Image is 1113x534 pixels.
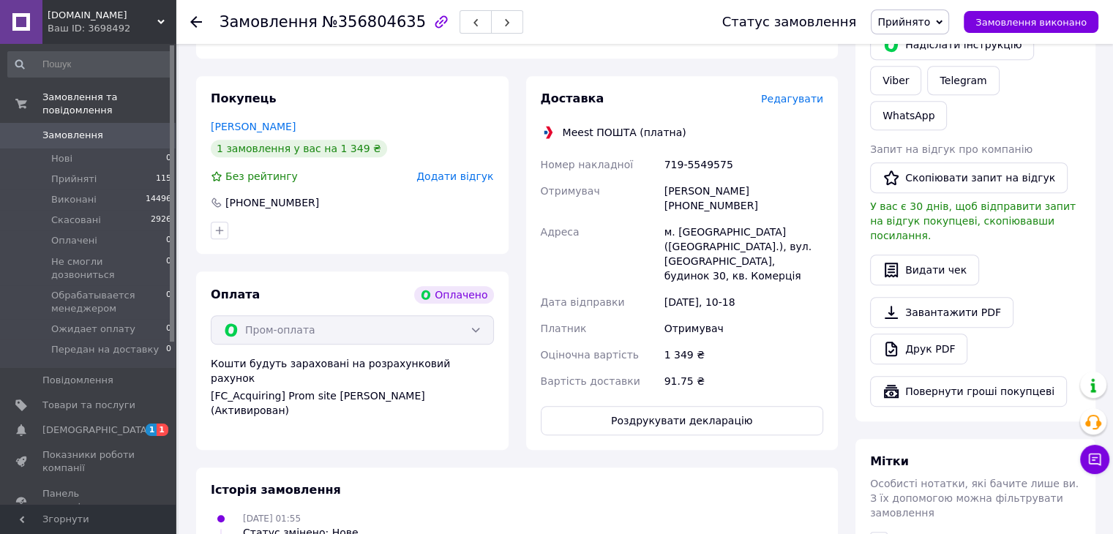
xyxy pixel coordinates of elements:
span: Виконані [51,193,97,206]
div: 719-5549575 [662,151,826,178]
a: Друк PDF [870,334,967,364]
span: Прийнято [877,16,930,28]
span: Доставка [541,91,604,105]
span: Вартість доставки [541,375,640,387]
span: 0 [166,323,171,336]
span: Отримувач [541,185,600,197]
span: Оціночна вартість [541,349,639,361]
span: Обрабатывается менеджером [51,289,166,315]
span: Ожидает оплату [51,323,135,336]
span: Платник [541,323,587,334]
span: Показники роботи компанії [42,448,135,475]
span: Мітки [870,454,909,468]
a: Telegram [927,66,999,95]
span: Запит на відгук про компанію [870,143,1033,155]
span: Редагувати [761,93,823,105]
span: У вас є 30 днів, щоб відправити запит на відгук покупцеві, скопіювавши посилання. [870,200,1076,241]
span: Історія замовлення [211,483,341,497]
span: Замовлення [220,13,318,31]
span: Скасовані [51,214,101,227]
button: Замовлення виконано [964,11,1098,33]
div: Оплачено [414,286,493,304]
span: [DATE] 01:55 [243,514,301,524]
button: Надіслати інструкцію [870,29,1034,60]
span: №356804635 [322,13,426,31]
button: Скопіювати запит на відгук [870,162,1068,193]
span: 14496 [146,193,171,206]
div: Статус замовлення [722,15,857,29]
span: Оплата [211,287,260,301]
span: 1 [157,424,168,436]
div: Meest ПОШТА (платна) [559,125,690,140]
span: 1 [146,424,157,436]
div: [DATE], 10-18 [662,289,826,315]
span: Нові [51,152,72,165]
div: 91.75 ₴ [662,368,826,394]
span: eriksann.com.ua [48,9,157,22]
span: 0 [166,152,171,165]
span: Повідомлення [42,374,113,387]
span: Оплачені [51,234,97,247]
span: Прийняті [51,173,97,186]
div: [FC_Acquiring] Prom site [PERSON_NAME] (Активирован) [211,388,494,418]
span: 0 [166,343,171,356]
span: Передан на доставку [51,343,159,356]
span: 0 [166,234,171,247]
div: 1 349 ₴ [662,342,826,368]
div: Отримувач [662,315,826,342]
span: Особисті нотатки, які бачите лише ви. З їх допомогою можна фільтрувати замовлення [870,478,1079,519]
span: Додати відгук [416,170,493,182]
span: 2926 [151,214,171,227]
span: 0 [166,289,171,315]
button: Видати чек [870,255,979,285]
span: Замовлення [42,129,103,142]
span: Панель управління [42,487,135,514]
div: Повернутися назад [190,15,202,29]
span: Дата відправки [541,296,625,308]
span: Покупець [211,91,277,105]
a: WhatsApp [870,101,947,130]
div: м. [GEOGRAPHIC_DATA] ([GEOGRAPHIC_DATA].), вул. [GEOGRAPHIC_DATA], будинок 30, кв. Комерція [662,219,826,289]
a: [PERSON_NAME] [211,121,296,132]
span: Замовлення та повідомлення [42,91,176,117]
div: Кошти будуть зараховані на розрахунковий рахунок [211,356,494,418]
div: [PERSON_NAME] [PHONE_NUMBER] [662,178,826,219]
button: Роздрукувати декларацію [541,406,824,435]
div: 1 замовлення у вас на 1 349 ₴ [211,140,387,157]
button: Повернути гроші покупцеві [870,376,1067,407]
a: Viber [870,66,921,95]
span: Адреса [541,226,580,238]
span: Замовлення виконано [975,17,1087,28]
a: Завантажити PDF [870,297,1013,328]
input: Пошук [7,51,173,78]
div: Ваш ID: 3698492 [48,22,176,35]
button: Чат з покупцем [1080,445,1109,474]
span: Без рейтингу [225,170,298,182]
div: [PHONE_NUMBER] [224,195,321,210]
span: [DEMOGRAPHIC_DATA] [42,424,151,437]
span: 115 [156,173,171,186]
span: 0 [166,255,171,282]
span: Номер накладної [541,159,634,170]
span: Не смогли дозвониться [51,255,166,282]
span: Товари та послуги [42,399,135,412]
